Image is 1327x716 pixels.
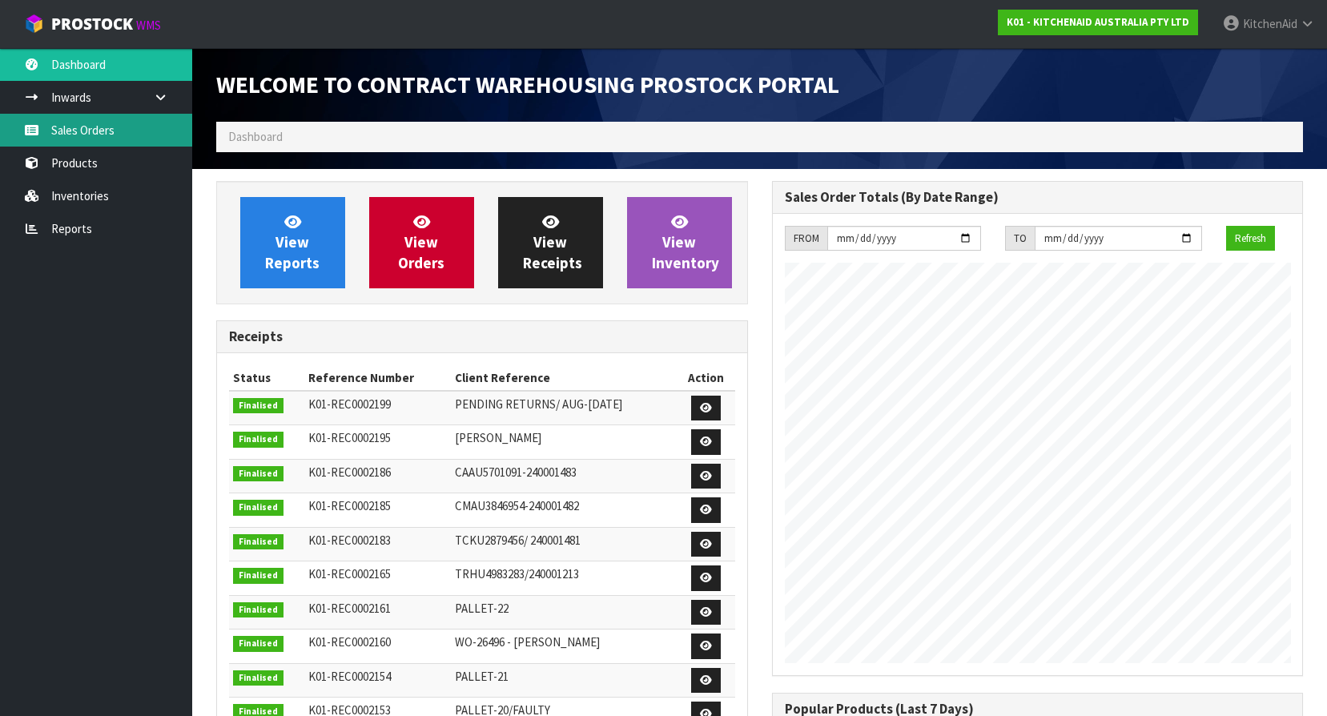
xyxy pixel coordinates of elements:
img: cube-alt.png [24,14,44,34]
span: Finalised [233,466,283,482]
h3: Receipts [229,329,735,344]
span: KitchenAid [1243,16,1297,31]
span: View Reports [265,212,320,272]
span: K01-REC0002183 [308,533,391,548]
span: K01-REC0002186 [308,465,391,480]
span: Welcome to Contract Warehousing ProStock Portal [216,70,839,99]
span: Finalised [233,432,283,448]
span: View Inventory [652,212,719,272]
button: Refresh [1226,226,1275,251]
small: WMS [136,18,161,33]
span: Finalised [233,534,283,550]
span: CAAU5701091-240001483 [455,465,577,480]
span: Finalised [233,670,283,686]
span: Finalised [233,568,283,584]
span: K01-REC0002195 [308,430,391,445]
span: Finalised [233,398,283,414]
span: K01-REC0002160 [308,634,391,650]
span: PALLET-21 [455,669,509,684]
span: View Receipts [523,212,582,272]
strong: K01 - KITCHENAID AUSTRALIA PTY LTD [1007,15,1189,29]
th: Action [678,365,734,391]
span: K01-REC0002199 [308,396,391,412]
span: Finalised [233,500,283,516]
a: ViewReceipts [498,197,603,288]
span: Finalised [233,602,283,618]
a: ViewReports [240,197,345,288]
th: Client Reference [451,365,678,391]
a: ViewInventory [627,197,732,288]
div: FROM [785,226,827,251]
th: Status [229,365,304,391]
span: TCKU2879456/ 240001481 [455,533,581,548]
span: WO-26496 - [PERSON_NAME] [455,634,600,650]
th: Reference Number [304,365,452,391]
h3: Sales Order Totals (By Date Range) [785,190,1291,205]
span: View Orders [398,212,444,272]
span: K01-REC0002154 [308,669,391,684]
span: TRHU4983283/240001213 [455,566,579,581]
span: PENDING RETURNS/ AUG-[DATE] [455,396,622,412]
span: ProStock [51,14,133,34]
span: PALLET-22 [455,601,509,616]
span: K01-REC0002185 [308,498,391,513]
span: K01-REC0002165 [308,566,391,581]
span: K01-REC0002161 [308,601,391,616]
span: CMAU3846954-240001482 [455,498,579,513]
span: Finalised [233,636,283,652]
div: TO [1005,226,1035,251]
span: Dashboard [228,129,283,144]
span: [PERSON_NAME] [455,430,541,445]
a: ViewOrders [369,197,474,288]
